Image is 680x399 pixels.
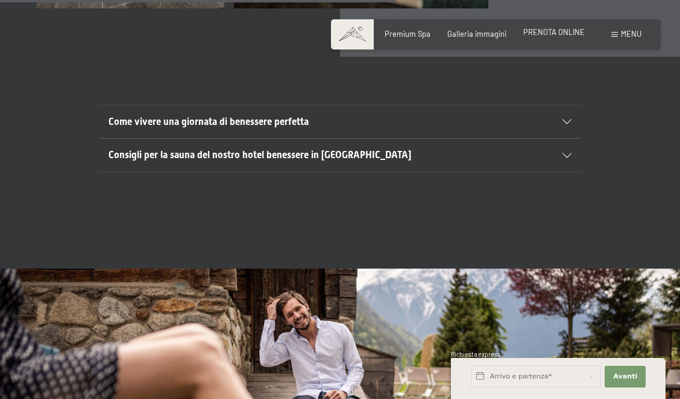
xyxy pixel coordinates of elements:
[605,366,646,388] button: Avanti
[613,372,637,381] span: Avanti
[451,351,500,358] span: Richiesta express
[385,29,430,39] a: Premium Spa
[109,149,411,161] span: Consigli per la sauna del nostro hotel benessere in [GEOGRAPHIC_DATA]
[523,27,585,37] a: PRENOTA ONLINE
[109,116,309,127] span: Come vivere una giornata di benessere perfetta
[621,29,641,39] span: Menu
[447,29,506,39] a: Galleria immagini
